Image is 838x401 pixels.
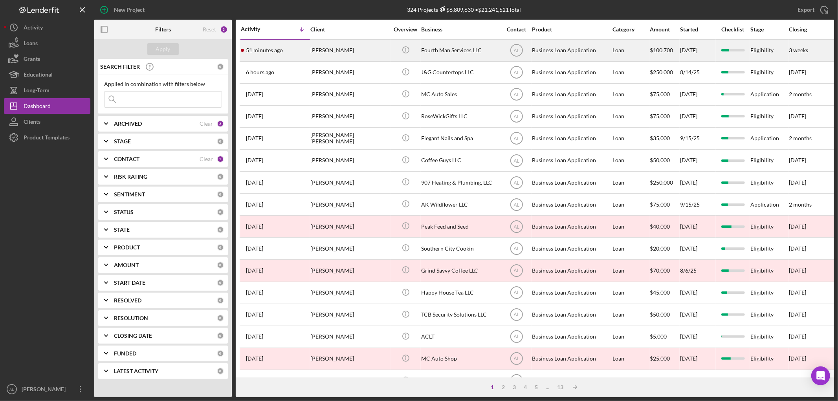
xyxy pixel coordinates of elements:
[246,223,263,230] time: 2025-08-21 16:07
[612,40,649,61] div: Loan
[4,130,90,145] a: Product Templates
[217,368,224,375] div: 0
[532,172,611,193] div: Business Loan Application
[200,156,213,162] div: Clear
[680,26,715,33] div: Started
[114,350,136,357] b: FUNDED
[532,40,611,61] div: Business Loan Application
[310,128,389,149] div: [PERSON_NAME] [PERSON_NAME]
[421,128,500,149] div: Elegant Nails and Spa
[421,40,500,61] div: Fourth Man Services LLC
[310,84,389,105] div: [PERSON_NAME]
[310,106,389,127] div: [PERSON_NAME]
[310,282,389,303] div: [PERSON_NAME]
[4,20,90,35] button: Activity
[790,2,834,18] button: Export
[4,35,90,51] button: Loans
[217,156,224,163] div: 1
[531,384,542,390] div: 5
[217,315,224,322] div: 0
[114,174,147,180] b: RISK RATING
[421,106,500,127] div: RoseWickGifts LLC
[217,297,224,304] div: 0
[421,304,500,325] div: TCB Security Solutions LLC
[650,348,679,369] div: $25,000
[532,260,611,281] div: Business Loan Application
[650,157,670,163] span: $50,000
[114,156,139,162] b: CONTACT
[532,84,611,105] div: Business Loan Application
[680,62,715,83] div: 8/14/25
[513,224,519,229] text: AL
[217,279,224,286] div: 0
[310,348,389,369] div: [PERSON_NAME]
[612,326,649,347] div: Loan
[421,62,500,83] div: J&G Countertops LLC
[612,172,649,193] div: Loan
[24,20,43,37] div: Activity
[502,26,531,33] div: Contact
[750,194,788,215] div: Application
[217,244,224,251] div: 0
[104,81,222,87] div: Applied in combination with filters below
[612,106,649,127] div: Loan
[421,172,500,193] div: 907 Heating & Plumbing, LLC
[246,47,283,53] time: 2025-10-01 23:03
[114,315,148,321] b: RESOLUTION
[310,304,389,325] div: [PERSON_NAME]
[114,280,145,286] b: START DATE
[650,26,679,33] div: Amount
[421,216,500,237] div: Peak Feed and Seed
[532,26,611,33] div: Product
[680,40,715,61] div: [DATE]
[100,64,140,70] b: SEARCH FILTER
[513,180,519,185] text: AL
[217,262,224,269] div: 0
[487,384,498,390] div: 1
[4,82,90,98] button: Long-Term
[241,26,275,32] div: Activity
[789,245,806,252] time: [DATE]
[789,113,806,119] time: [DATE]
[94,2,152,18] button: New Project
[246,311,263,318] time: 2025-08-03 20:24
[532,216,611,237] div: Business Loan Application
[246,355,263,362] time: 2025-07-18 00:58
[532,238,611,259] div: Business Loan Application
[4,98,90,114] button: Dashboard
[650,377,673,384] span: $250,000
[246,245,263,252] time: 2025-08-19 23:00
[513,136,519,141] text: AL
[217,350,224,357] div: 0
[612,282,649,303] div: Loan
[513,70,519,75] text: AL
[612,128,649,149] div: Loan
[750,260,788,281] div: Eligibility
[612,216,649,237] div: Loan
[513,290,519,296] text: AL
[310,172,389,193] div: [PERSON_NAME]
[680,150,715,171] div: [DATE]
[532,304,611,325] div: Business Loan Application
[421,370,500,391] div: OEC Revolving Sushi Bar
[650,311,670,318] span: $50,000
[650,135,670,141] span: $35,000
[217,63,224,70] div: 0
[750,326,788,347] div: Eligibility
[513,268,519,274] text: AL
[310,260,389,281] div: [PERSON_NAME]
[612,84,649,105] div: Loan
[650,113,670,119] span: $75,000
[421,194,500,215] div: AK Wildflower LLC
[4,114,90,130] button: Clients
[4,381,90,397] button: AL[PERSON_NAME]
[217,209,224,216] div: 0
[750,304,788,325] div: Eligibility
[650,333,667,340] span: $5,000
[246,267,263,274] time: 2025-08-14 14:33
[513,48,519,53] text: AL
[217,138,224,145] div: 0
[220,26,228,33] div: 3
[750,238,788,259] div: Eligibility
